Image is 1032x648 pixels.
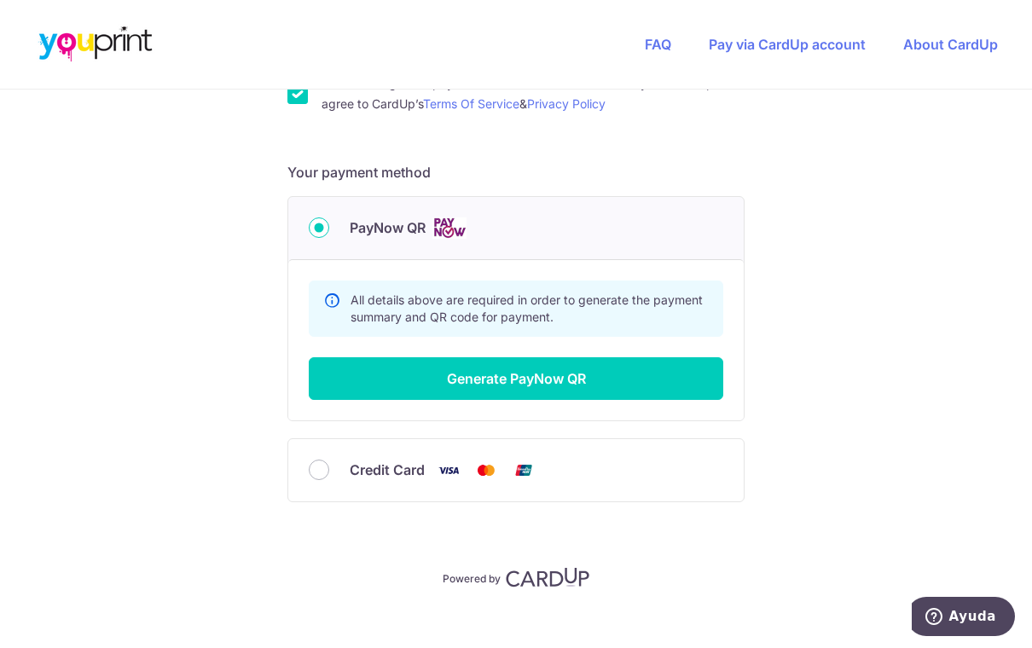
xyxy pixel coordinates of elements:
[309,217,723,239] div: PayNow QR Cards logo
[912,597,1015,639] iframe: Abre un widget desde donde se puede obtener más información
[423,96,519,111] a: Terms Of Service
[443,569,501,586] p: Powered by
[645,36,671,53] a: FAQ
[507,460,541,481] img: Union Pay
[309,357,723,400] button: Generate PayNow QR
[506,567,589,587] img: CardUp
[287,162,745,182] h5: Your payment method
[469,460,503,481] img: Mastercard
[709,36,866,53] a: Pay via CardUp account
[432,460,466,481] img: Visa
[350,217,426,238] span: PayNow QR
[527,96,606,111] a: Privacy Policy
[322,73,745,114] label: I acknowledge that payments cannot be refunded directly via CardUp and agree to CardUp’s &
[309,460,723,481] div: Credit Card Visa Mastercard Union Pay
[903,36,998,53] a: About CardUp
[432,217,467,239] img: Cards logo
[351,292,703,324] span: All details above are required in order to generate the payment summary and QR code for payment.
[350,460,425,480] span: Credit Card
